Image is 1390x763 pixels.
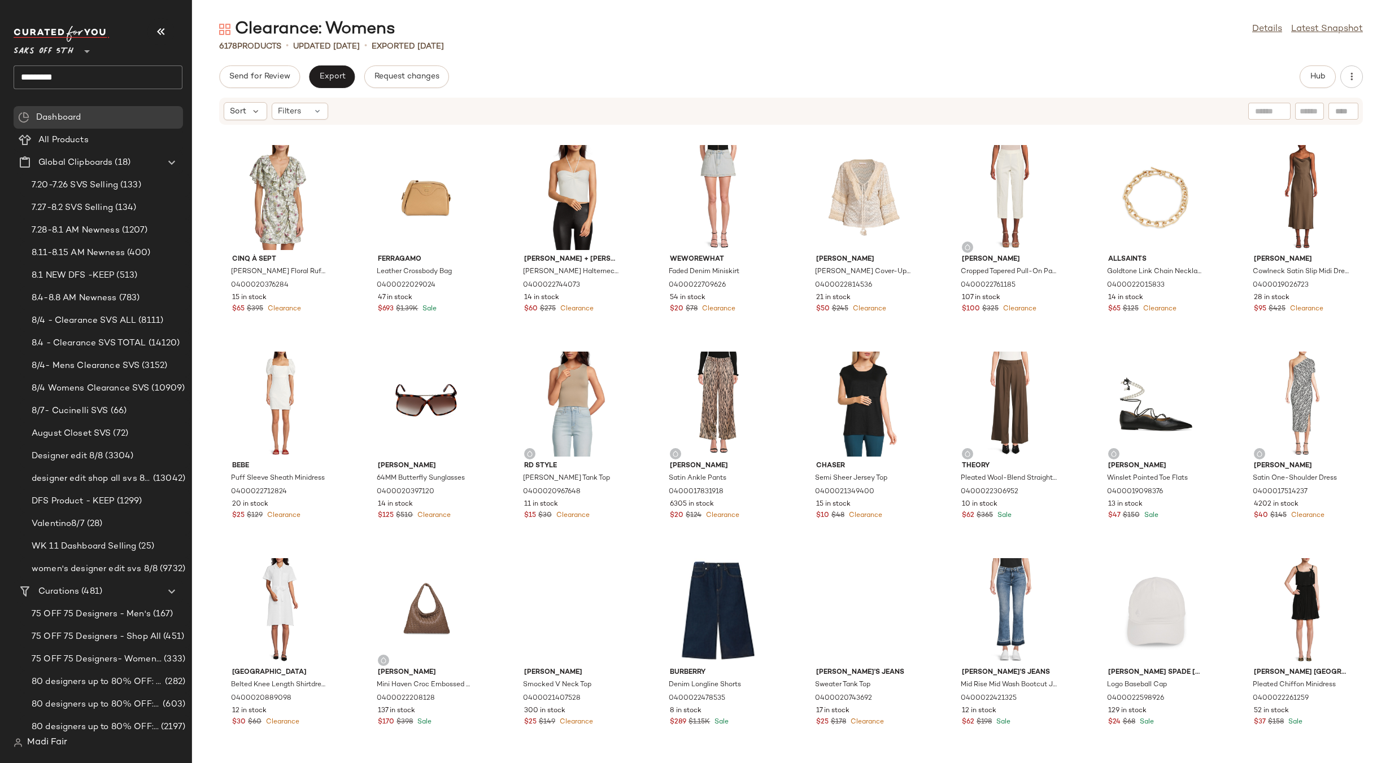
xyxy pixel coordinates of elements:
p: Exported [DATE] [372,41,444,52]
img: 0400022306952_PECAN [953,352,1067,457]
span: 0400020397120 [377,487,434,497]
span: 17 in stock [816,706,849,716]
img: 0400020743692_IVORY [807,558,921,663]
span: Burberry [670,668,766,678]
span: Sale [994,718,1010,726]
span: 0400022261259 [1253,694,1309,704]
span: Leather Crossbody Bag [377,267,452,277]
span: [PERSON_NAME] [1254,255,1350,265]
span: (14120) [146,337,180,350]
span: Cinq à Sept [232,255,328,265]
span: 0400022744073 [523,280,580,291]
span: (28) [85,518,103,530]
span: 6178 [219,42,237,51]
span: [PERSON_NAME] [962,255,1058,265]
span: RD style [524,461,620,471]
img: 0400022208128_CEDAR [369,558,483,663]
span: Clearance [1141,305,1177,313]
span: 10 in stock [962,499,997,510]
span: 0400022709626 [669,280,726,291]
span: Puff Sleeve Sheath Minidress [231,473,325,484]
span: $68 [1123,717,1135,727]
span: $65 [1108,304,1121,314]
img: svg%3e [964,244,971,251]
span: Denim Longline Shorts [669,680,741,690]
span: 8.11-8.15 AM Newness [32,247,125,260]
span: (18) [112,156,130,169]
span: Madi Fair [27,736,67,749]
span: Sale [712,718,729,726]
span: Clearance [847,512,882,519]
span: Designer edit 8/8 [32,450,103,463]
span: Cropped Tapered Pull-On Pants [961,267,1057,277]
span: 21 in stock [816,293,851,303]
a: Details [1252,23,1282,36]
span: $78 [686,304,698,314]
span: 0400022208128 [377,694,435,704]
span: [PERSON_NAME] [378,461,474,471]
span: Hub [1310,72,1326,81]
span: DFS Product - KEEP [32,495,115,508]
span: (9732) [158,563,185,576]
span: 0400022761185 [961,280,1016,291]
span: [GEOGRAPHIC_DATA] [232,668,328,678]
img: svg%3e [1256,450,1263,457]
span: 13 in stock [1108,499,1143,510]
img: 0400022421325 [953,558,1067,663]
span: 54 in stock [670,293,705,303]
img: 0400020397120 [369,352,483,457]
img: 0400022709626_SUPERLIGHTBLUE [661,145,775,250]
span: Export [319,72,345,81]
span: Satin One-Shoulder Dress [1253,473,1337,484]
span: August Closet SVS [32,427,111,440]
img: 0400022712824_WHITE [223,352,337,457]
span: Belted Knee Length Shirtdress [231,680,327,690]
span: designer edit shop all svs 8/8 [32,472,151,485]
span: [PERSON_NAME] [670,461,766,471]
span: $40 [1254,511,1268,521]
span: $124 [686,511,701,521]
span: Clearance [1289,512,1324,519]
span: 14 in stock [378,499,413,510]
span: 52 in stock [1254,706,1289,716]
a: Latest Snapshot [1291,23,1363,36]
span: [PERSON_NAME] [524,668,620,678]
span: 12 in stock [232,706,267,716]
span: $30 [232,717,246,727]
span: $275 [540,304,556,314]
span: $62 [962,717,974,727]
span: $398 [396,717,413,727]
span: Sale [1286,718,1302,726]
img: svg%3e [964,450,971,457]
span: 8/7- Cucinelli SVS [32,405,108,418]
span: Clearance [851,305,886,313]
img: 0400020967648_NOMAD [515,352,629,457]
span: 8 in stock [670,706,701,716]
span: [PERSON_NAME] [GEOGRAPHIC_DATA] [1254,668,1350,678]
span: Sale [415,718,432,726]
span: Pleated Chiffon Minidress [1253,680,1336,690]
span: 129 in stock [1108,706,1147,716]
span: Sale [995,512,1012,519]
span: Winslet Pointed Toe Flats [1107,473,1188,484]
span: $65 [232,304,245,314]
span: $125 [378,511,394,521]
span: [PERSON_NAME] [816,255,912,265]
button: Export [309,65,355,88]
span: Clearance [265,305,301,313]
span: Clearance [558,305,594,313]
span: $289 [670,717,686,727]
span: 0400020743692 [815,694,872,704]
span: (1299) [115,495,142,508]
span: Clearance [1001,305,1036,313]
span: 0400022421325 [961,694,1017,704]
span: [PERSON_NAME]'s Jeans [962,668,1058,678]
span: 0400019098376 [1107,487,1163,497]
img: 0400022744073_SOFTWHITE [515,145,629,250]
img: 0400022761185_OFFWHITE [953,145,1067,250]
img: 0400020376284_IVORYMULTI [223,145,337,250]
span: Mini Haven Croc Embossed Leather Hobo Bag [377,680,473,690]
span: Faded Denim Miniskirt [669,267,739,277]
span: $20 [670,304,683,314]
span: $100 [962,304,980,314]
